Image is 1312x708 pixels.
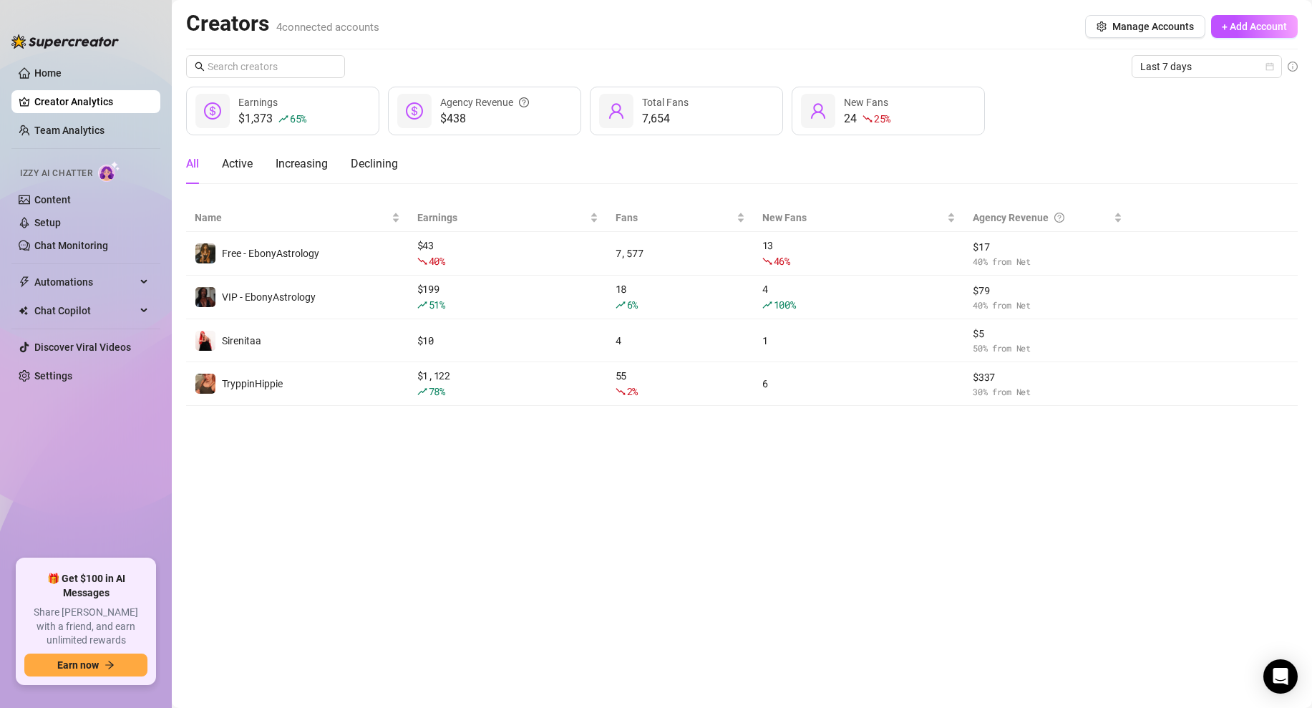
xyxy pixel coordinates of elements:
input: Search creators [208,59,325,74]
div: All [186,155,199,173]
span: user [608,102,625,120]
span: question-circle [1054,210,1064,226]
span: $ 337 [973,369,1122,385]
span: Manage Accounts [1112,21,1194,32]
th: Earnings [409,204,607,232]
a: Home [34,67,62,79]
a: Setup [34,217,61,228]
div: 24 [844,110,890,127]
th: Fans [607,204,754,232]
img: Free - EbonyAstrology [195,243,215,263]
span: 🎁 Get $100 in AI Messages [24,572,147,600]
a: Team Analytics [34,125,105,136]
div: Active [222,155,253,173]
span: user [810,102,827,120]
span: 25 % [874,112,890,125]
img: Chat Copilot [19,306,28,316]
span: 6 % [627,298,638,311]
span: fall [862,114,873,124]
a: Content [34,194,71,205]
div: 6 [762,376,956,392]
span: 78 % [429,384,445,398]
span: $ 79 [973,283,1122,299]
span: Share [PERSON_NAME] with a friend, and earn unlimited rewards [24,606,147,648]
span: Sirenitaa [222,335,261,346]
div: $1,373 [238,110,306,127]
div: 7,577 [616,246,745,261]
div: $ 199 [417,281,598,313]
span: $ 17 [973,239,1122,255]
span: thunderbolt [19,276,30,288]
div: 4 [616,333,745,349]
img: TryppinHippie [195,374,215,394]
div: 18 [616,281,745,313]
span: fall [417,256,427,266]
span: rise [762,300,772,310]
span: rise [278,114,288,124]
span: Earn now [57,659,99,671]
span: Total Fans [642,97,689,108]
span: TryppinHippie [222,378,283,389]
img: logo-BBDzfeDw.svg [11,34,119,49]
div: 13 [762,238,956,269]
div: $ 1,122 [417,368,598,399]
span: rise [417,387,427,397]
div: 7,654 [642,110,689,127]
span: arrow-right [105,660,115,670]
button: Manage Accounts [1085,15,1205,38]
span: fall [762,256,772,266]
span: Fans [616,210,734,226]
span: calendar [1265,62,1274,71]
span: Earnings [238,97,278,108]
div: $ 43 [417,238,598,269]
button: Earn nowarrow-right [24,654,147,677]
span: fall [616,387,626,397]
span: rise [616,300,626,310]
span: rise [417,300,427,310]
a: Chat Monitoring [34,240,108,251]
div: Increasing [276,155,328,173]
span: 40 % from Net [973,255,1122,268]
span: Izzy AI Chatter [20,167,92,180]
span: 40 % [429,254,445,268]
a: Settings [34,370,72,382]
span: $ 5 [973,326,1122,341]
th: Name [186,204,409,232]
span: 46 % [774,254,790,268]
button: + Add Account [1211,15,1298,38]
h2: Creators [186,10,379,37]
div: 1 [762,333,956,349]
div: 4 [762,281,956,313]
span: 2 % [627,384,638,398]
span: Chat Copilot [34,299,136,322]
span: dollar-circle [406,102,423,120]
span: Earnings [417,210,587,226]
span: 100 % [774,298,796,311]
span: 50 % from Net [973,341,1122,355]
span: Name [195,210,389,226]
div: 55 [616,368,745,399]
div: Agency Revenue [440,94,529,110]
span: VIP - EbonyAstrology [222,291,316,303]
span: Last 7 days [1140,56,1273,77]
span: New Fans [844,97,888,108]
div: Open Intercom Messenger [1263,659,1298,694]
span: 65 % [290,112,306,125]
img: VIP - EbonyAstrology [195,287,215,307]
div: Declining [351,155,398,173]
span: question-circle [519,94,529,110]
span: Automations [34,271,136,294]
span: + Add Account [1222,21,1287,32]
span: 30 % from Net [973,385,1122,399]
span: info-circle [1288,62,1298,72]
span: 51 % [429,298,445,311]
span: New Fans [762,210,944,226]
span: 4 connected accounts [276,21,379,34]
a: Creator Analytics [34,90,149,113]
div: $ 10 [417,333,598,349]
span: search [195,62,205,72]
img: AI Chatter [98,161,120,182]
span: 40 % from Net [973,299,1122,312]
span: Free - EbonyAstrology [222,248,319,259]
img: Sirenitaa [195,331,215,351]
